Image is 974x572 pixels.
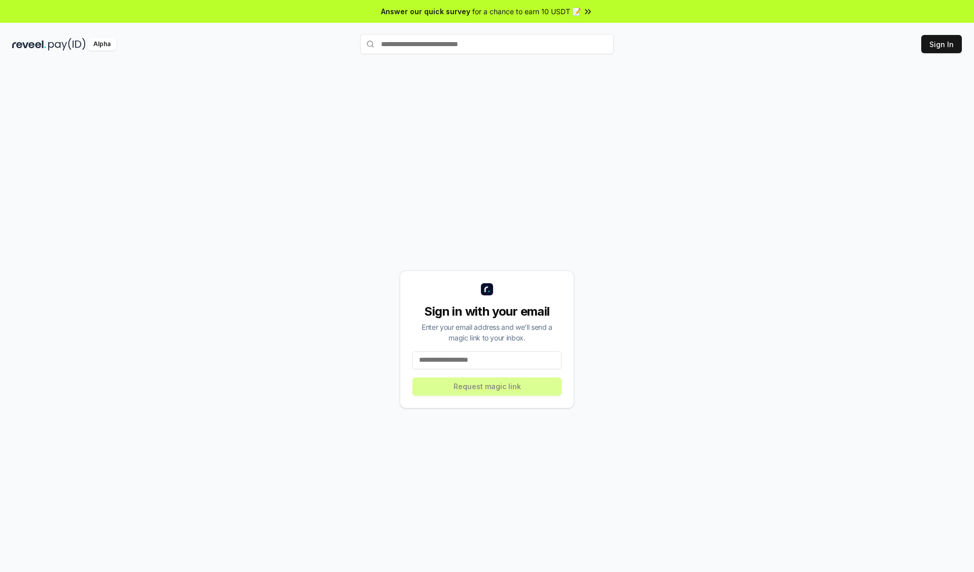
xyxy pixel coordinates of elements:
img: pay_id [48,38,86,51]
button: Sign In [921,35,962,53]
span: Answer our quick survey [381,6,470,17]
img: reveel_dark [12,38,46,51]
div: Enter your email address and we’ll send a magic link to your inbox. [412,322,562,343]
div: Sign in with your email [412,303,562,320]
div: Alpha [88,38,116,51]
span: for a chance to earn 10 USDT 📝 [472,6,581,17]
img: logo_small [481,283,493,295]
